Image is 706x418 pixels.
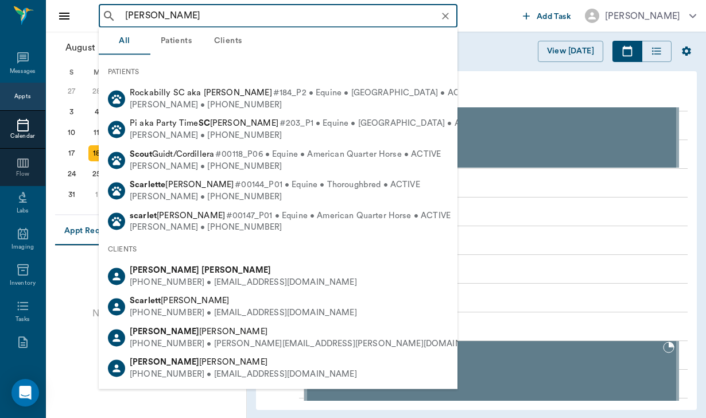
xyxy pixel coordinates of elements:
[64,83,80,99] div: Sunday, July 27, 2025
[130,211,157,219] b: scarlet
[92,307,199,320] p: No appointment requests
[130,130,484,142] div: [PERSON_NAME] • [PHONE_NUMBER]
[10,67,36,76] div: Messages
[273,87,478,99] span: #184_P2 • Equine • [GEOGRAPHIC_DATA] • ACTIVE
[130,191,420,203] div: [PERSON_NAME] • [PHONE_NUMBER]
[150,28,202,55] button: Patients
[130,160,441,172] div: [PERSON_NAME] • [PHONE_NUMBER]
[64,104,80,120] div: Sunday, August 3, 2025
[64,166,80,182] div: Sunday, August 24, 2025
[88,104,104,120] div: Monday, August 4, 2025
[130,296,161,305] b: Scarlett
[98,40,123,56] span: 2025
[130,149,152,158] b: Scout
[88,145,104,161] div: Today, Monday, August 18, 2025
[10,279,36,288] div: Inventory
[130,180,165,189] b: Scarlette
[64,145,80,161] div: Sunday, August 17, 2025
[130,99,477,111] div: [PERSON_NAME] • [PHONE_NUMBER]
[59,64,84,81] div: S
[130,149,214,158] span: Guidt/Cordillera
[130,307,357,319] div: [PHONE_NUMBER] • [EMAIL_ADDRESS][DOMAIN_NAME]
[99,237,457,261] div: CLIENTS
[84,64,110,81] div: M
[14,92,30,101] div: Appts
[130,358,199,366] b: [PERSON_NAME]
[328,94,674,103] div: Veterinarian
[130,388,220,397] span: [PERSON_NAME]
[130,211,225,219] span: [PERSON_NAME]
[121,8,454,24] input: Search
[55,218,237,245] div: Appointment request tabs
[60,36,140,59] button: August2025
[311,349,663,361] span: 3:00 PM - 6:00 PM
[198,388,220,397] b: Scala
[130,119,278,127] span: Pi aka Party Time [PERSON_NAME]
[130,327,267,335] span: [PERSON_NAME]
[518,5,576,26] button: Add Task
[130,266,199,274] b: [PERSON_NAME]
[280,118,484,130] span: #203_P1 • Equine • [GEOGRAPHIC_DATA] • ACTIVE
[88,166,104,182] div: Monday, August 25, 2025
[53,5,76,28] button: Close drawer
[88,187,104,203] div: Monday, September 1, 2025
[130,296,229,305] span: [PERSON_NAME]
[64,187,80,203] div: Sunday, August 31, 2025
[130,338,494,350] div: [PHONE_NUMBER] • [PERSON_NAME][EMAIL_ADDRESS][PERSON_NAME][DOMAIN_NAME]
[17,207,29,215] div: Labs
[63,40,98,56] span: August
[130,358,267,366] span: [PERSON_NAME]
[99,28,150,55] button: All
[55,218,129,245] button: Appt Requests
[130,222,451,234] div: [PERSON_NAME] • [PHONE_NUMBER]
[576,5,705,26] button: [PERSON_NAME]
[64,125,80,141] div: Sunday, August 10, 2025
[328,84,674,96] a: [PERSON_NAME]
[88,125,104,141] div: Monday, August 11, 2025
[605,9,680,23] div: [PERSON_NAME]
[199,119,210,127] b: SC
[226,210,451,222] span: #00147_P01 • Equine • American Quarter Horse • ACTIVE
[437,8,453,24] button: Clear
[130,180,234,189] span: [PERSON_NAME]
[201,266,271,274] b: [PERSON_NAME]
[311,342,663,349] span: [PERSON_NAME] home + 2
[11,379,39,407] div: Open Intercom Messenger
[130,276,357,288] div: [PHONE_NUMBER] • [EMAIL_ADDRESS][DOMAIN_NAME]
[130,327,199,335] b: [PERSON_NAME]
[99,60,457,84] div: PATIENTS
[15,315,30,324] div: Tasks
[130,88,272,97] span: Rockabilly SC aka [PERSON_NAME]
[202,28,254,55] button: Clients
[88,83,104,99] div: Monday, July 28, 2025
[130,368,357,380] div: [PHONE_NUMBER] • [EMAIL_ADDRESS][DOMAIN_NAME]
[235,179,420,191] span: #00144_P01 • Equine • Thoroughbred • ACTIVE
[11,243,34,251] div: Imaging
[215,148,441,160] span: #00118_P06 • Equine • American Quarter Horse • ACTIVE
[538,41,603,62] button: View [DATE]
